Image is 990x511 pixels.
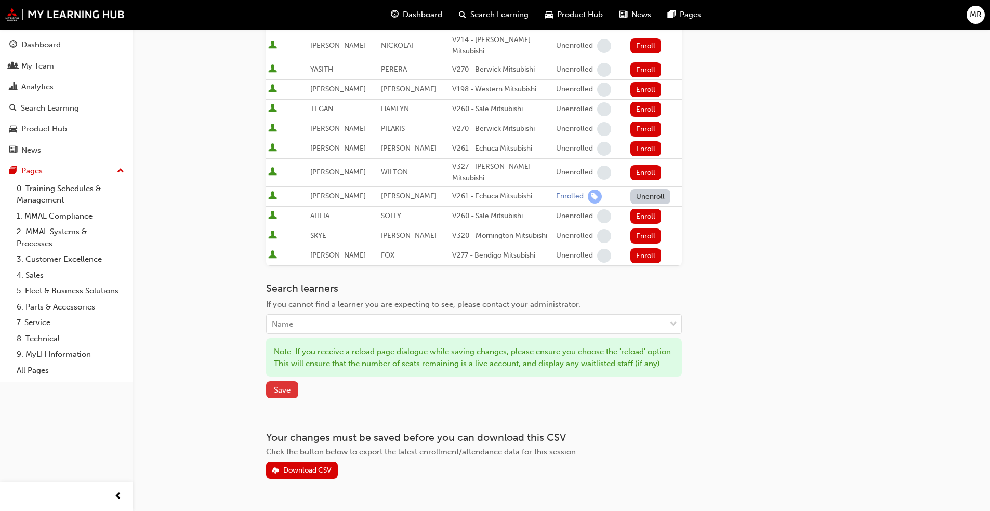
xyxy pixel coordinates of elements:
span: guage-icon [391,8,399,21]
button: Save [266,381,298,398]
div: V261 - Echuca Mitsubishi [452,191,552,203]
span: [PERSON_NAME] [381,85,437,93]
div: Analytics [21,81,54,93]
span: [PERSON_NAME] [381,192,437,200]
span: search-icon [459,8,466,21]
span: HAMLYN [381,104,409,113]
span: chart-icon [9,83,17,92]
span: up-icon [117,165,124,178]
span: learningRecordVerb_NONE-icon [597,166,611,180]
span: User is active [268,231,277,241]
span: [PERSON_NAME] [310,192,366,200]
span: pages-icon [9,167,17,176]
span: people-icon [9,62,17,71]
h3: Your changes must be saved before you can download this CSV [266,432,682,443]
span: PILAKIS [381,124,405,133]
span: User is active [268,41,277,51]
div: My Team [21,60,54,72]
div: Pages [21,165,43,177]
span: news-icon [9,146,17,155]
span: car-icon [545,8,553,21]
a: car-iconProduct Hub [537,4,611,25]
span: Click the button below to export the latest enrollment/attendance data for this session [266,447,576,456]
span: Save [274,385,291,395]
span: FOX [381,251,394,260]
a: 3. Customer Excellence [12,251,128,267]
div: Note: If you receive a reload page dialogue while saving changes, please ensure you choose the 'r... [266,338,682,377]
div: Unenrolled [556,144,593,154]
span: User is active [268,191,277,201]
div: Unenrolled [556,41,593,51]
a: Product Hub [4,119,128,139]
div: V270 - Berwick Mitsubishi [452,123,552,135]
button: Pages [4,162,128,181]
div: V320 - Mornington Mitsubishi [452,230,552,242]
span: learningRecordVerb_NONE-icon [597,122,611,136]
span: [PERSON_NAME] [310,168,366,177]
div: Search Learning [21,102,79,114]
div: Unenrolled [556,211,593,221]
span: Product Hub [557,9,603,21]
span: YASITH [310,65,333,74]
div: V277 - Bendigo Mitsubishi [452,250,552,262]
span: Dashboard [403,9,442,21]
span: AHLIA [310,211,329,220]
span: If you cannot find a learner you are expecting to see, please contact your administrator. [266,300,580,309]
span: news-icon [619,8,627,21]
a: news-iconNews [611,4,659,25]
button: Enroll [630,248,662,263]
span: User is active [268,143,277,154]
span: [PERSON_NAME] [310,251,366,260]
a: 2. MMAL Systems & Processes [12,224,128,251]
button: Enroll [630,165,662,180]
button: Enroll [630,228,662,244]
span: learningRecordVerb_NONE-icon [597,83,611,97]
button: Enroll [630,122,662,137]
div: V198 - Western Mitsubishi [452,84,552,96]
a: Search Learning [4,99,128,118]
span: pages-icon [668,8,676,21]
span: learningRecordVerb_NONE-icon [597,142,611,156]
span: User is active [268,64,277,75]
span: [PERSON_NAME] [381,144,437,153]
span: search-icon [9,104,17,113]
div: Unenrolled [556,65,593,75]
div: Unenrolled [556,231,593,241]
div: V327 - [PERSON_NAME] Mitsubishi [452,161,552,184]
span: NICKOLAI [381,41,413,50]
span: SKYE [310,231,326,240]
span: prev-icon [114,490,122,503]
div: Unenrolled [556,251,593,261]
span: car-icon [9,125,17,134]
a: News [4,141,128,160]
span: SOLLY [381,211,401,220]
div: V261 - Echuca Mitsubishi [452,143,552,155]
div: Unenrolled [556,104,593,114]
span: TEGAN [310,104,333,113]
div: Name [272,318,293,330]
a: Analytics [4,77,128,97]
a: Dashboard [4,35,128,55]
div: V260 - Sale Mitsubishi [452,210,552,222]
span: guage-icon [9,41,17,50]
span: learningRecordVerb_NONE-icon [597,102,611,116]
span: Search Learning [470,9,529,21]
h3: Search learners [266,283,682,294]
span: PERERA [381,65,407,74]
a: 4. Sales [12,267,128,284]
div: Unenrolled [556,124,593,134]
a: 9. MyLH Information [12,346,128,362]
span: MR [970,9,982,21]
img: mmal [5,8,125,21]
span: [PERSON_NAME] [310,144,366,153]
span: [PERSON_NAME] [310,85,366,93]
span: User is active [268,84,277,95]
div: News [21,144,41,156]
span: learningRecordVerb_NONE-icon [597,209,611,223]
span: learningRecordVerb_NONE-icon [597,229,611,243]
div: V270 - Berwick Mitsubishi [452,64,552,76]
span: Pages [680,9,701,21]
a: 1. MMAL Compliance [12,208,128,224]
a: 0. Training Schedules & Management [12,181,128,208]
